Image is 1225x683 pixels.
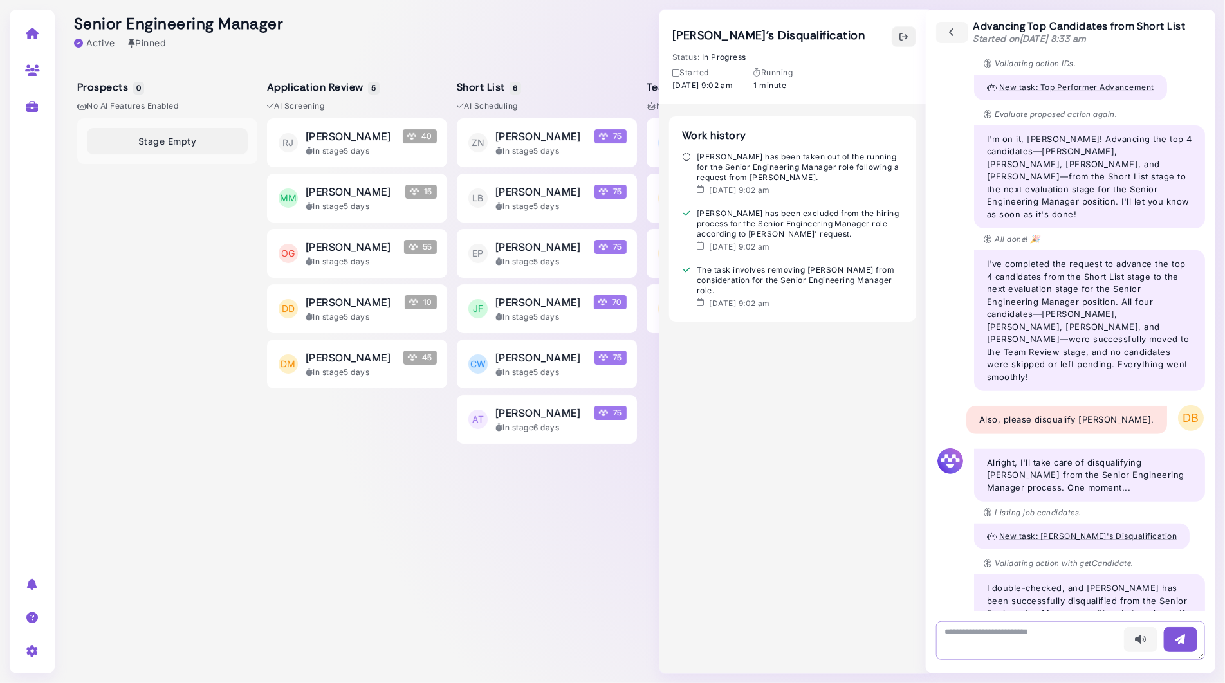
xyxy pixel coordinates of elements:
div: In stage 5 days [306,367,437,378]
button: NR [PERSON_NAME] Megan Score 80 In stage28 minutes [647,284,827,333]
button: RJ [PERSON_NAME] Megan Score 40 In stage5 days [267,118,447,167]
button: New task: [PERSON_NAME]'s Disqualification [987,531,1177,542]
div: In stage 6 days [495,422,627,433]
span: JF [468,299,488,318]
span: 15 [405,185,437,199]
span: [PERSON_NAME] [306,239,391,255]
span: LB [468,188,488,208]
h1: [PERSON_NAME]'s Disqualification [672,26,865,47]
span: 75 [594,406,627,420]
div: In Progress [672,52,746,62]
span: AT [468,410,488,429]
time: [DATE] 9:02 am [672,80,733,91]
span: [PERSON_NAME] [495,405,580,421]
span: No AI Features enabled [647,100,748,112]
p: I'm on it, [PERSON_NAME]! Advancing the top 4 candidates—[PERSON_NAME], [PERSON_NAME], [PERSON_NA... [987,133,1192,221]
img: Megan Score [599,187,608,196]
button: MC [PERSON_NAME] Megan Score 85 In stage28 minutes [647,118,827,167]
span: [PERSON_NAME] [495,350,580,365]
div: In stage 5 days [495,145,627,157]
header: Running [754,68,793,78]
button: MM [PERSON_NAME] Megan Score 15 In stage5 days [267,174,447,223]
img: Megan Score [409,298,418,307]
p: Listing job candidates. [984,507,1082,518]
span: DD [279,299,298,318]
span: [PERSON_NAME] [495,184,580,199]
span: NR [658,299,677,318]
span: DB [1178,405,1204,431]
label: Status: [672,52,699,62]
span: No AI Features enabled [77,100,178,112]
p: Validating action IDs. [984,58,1076,69]
span: NA [658,188,677,208]
span: 75 [594,351,627,365]
span: New task: Top Performer Advancement [999,82,1154,92]
div: The task involves removing [PERSON_NAME] from consideration for the Senior Engineering Manager role. [682,265,903,296]
button: AT [PERSON_NAME] Megan Score 75 In stage6 days [457,395,637,444]
button: NA [PERSON_NAME] Megan Score 85 In stage28 minutes [647,174,827,223]
div: In stage 5 days [306,201,437,212]
img: Megan Score [408,353,417,362]
time: [DATE] 8:33 am [1020,33,1087,44]
span: CW [468,354,488,374]
h5: Prospects [77,81,142,93]
span: Started on [973,33,1087,44]
span: 70 [594,295,627,309]
div: 1 minute [754,68,793,91]
span: [PERSON_NAME] [306,184,391,199]
img: Megan Score [599,132,608,141]
time: [DATE] 9:02 am [709,242,770,252]
span: [PERSON_NAME] [495,295,580,310]
p: Evaluate proposed action again. [984,109,1117,120]
span: [PERSON_NAME] [306,350,391,365]
button: JF [PERSON_NAME] Megan Score 70 In stage5 days [457,284,637,333]
img: Megan Score [599,242,608,251]
p: All done! 🎉 [984,233,1040,245]
span: EP [468,244,488,263]
div: In stage 5 days [495,256,627,268]
div: In stage 5 days [495,201,627,212]
div: In stage 5 days [495,367,627,378]
span: AI Scheduling [457,100,518,112]
img: Megan Score [409,242,418,251]
img: Megan Score [410,187,419,196]
span: 55 [404,240,437,254]
p: I've completed the request to advance the top 4 candidates from the Short List stage to the next ... [987,258,1192,383]
span: AI Screening [267,100,324,112]
p: I double-checked, and [PERSON_NAME] has been successfully disqualified from the Senior Engineerin... [987,582,1192,632]
div: In stage 5 days [495,311,627,323]
time: [DATE] 9:02 am [709,185,770,196]
span: RJ [279,133,298,152]
time: [DATE] 9:02 am [709,298,770,309]
div: Active [74,36,115,50]
div: [PERSON_NAME] has been taken out of the running for the Senior Engineering Manager role following... [682,152,903,183]
span: New task: [PERSON_NAME]'s Disqualification [999,531,1177,541]
button: OG [PERSON_NAME] Megan Score 55 In stage5 days [267,229,447,278]
span: 45 [403,351,437,365]
h2: Work history [682,129,903,141]
img: Megan Score [599,353,608,362]
span: 75 [594,129,627,143]
span: ZN [468,133,488,152]
button: New task: Top Performer Advancement [987,82,1154,93]
span: 10 [405,295,437,309]
button: EP [PERSON_NAME] Megan Score 75 In stage5 days [457,229,637,278]
span: [PERSON_NAME] [495,129,580,144]
span: 5 [368,82,379,95]
div: Pinned [128,36,166,50]
h5: Short List [457,81,519,93]
header: Started [672,68,733,78]
button: CW [PERSON_NAME] Megan Score 75 In stage5 days [457,340,637,388]
span: [PERSON_NAME] [306,295,391,310]
button: DM [PERSON_NAME] Megan Score 45 In stage5 days [267,340,447,388]
span: MM [279,188,298,208]
span: 6 [510,82,520,95]
span: 40 [403,129,437,143]
button: ZN [PERSON_NAME] Megan Score 75 In stage5 days [457,118,637,167]
span: LC [658,244,677,263]
span: [PERSON_NAME] [306,129,391,144]
p: Alright, I'll take care of disqualifying [PERSON_NAME] from the Senior Engineering Manager proces... [987,457,1192,495]
span: Stage Empty [138,134,196,148]
img: Megan Score [407,132,416,141]
h5: Application Review [267,81,378,93]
